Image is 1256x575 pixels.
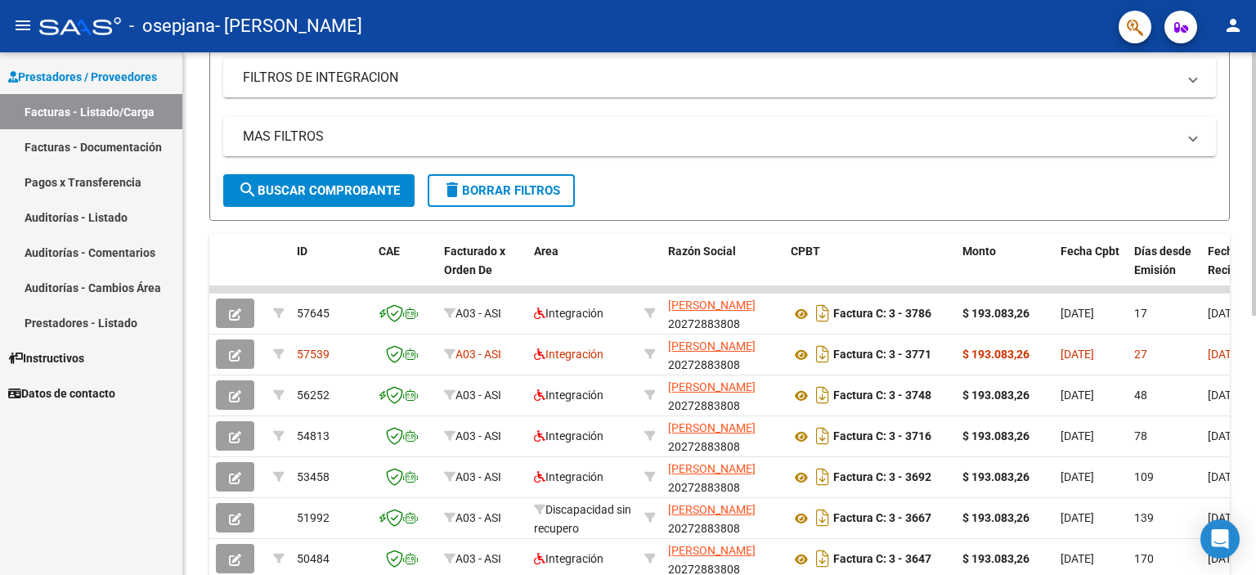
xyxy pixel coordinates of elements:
[1061,511,1094,524] span: [DATE]
[962,429,1029,442] strong: $ 193.083,26
[1061,552,1094,565] span: [DATE]
[223,58,1216,97] mat-expansion-panel-header: FILTROS DE INTEGRACION
[1134,552,1154,565] span: 170
[1208,307,1241,320] span: [DATE]
[812,464,833,490] i: Descargar documento
[962,470,1029,483] strong: $ 193.083,26
[1134,389,1147,402] span: 48
[833,512,931,525] strong: Factura C: 3 - 3667
[442,183,560,198] span: Borrar Filtros
[428,174,575,207] button: Borrar Filtros
[455,511,501,524] span: A03 - ASI
[8,68,157,86] span: Prestadores / Proveedores
[1200,519,1240,559] div: Open Intercom Messenger
[668,299,756,312] span: [PERSON_NAME]
[1208,511,1241,524] span: [DATE]
[833,430,931,443] strong: Factura C: 3 - 3716
[1061,470,1094,483] span: [DATE]
[1134,245,1191,276] span: Días desde Emisión
[290,234,372,306] datatable-header-cell: ID
[668,245,736,258] span: Razón Social
[1223,16,1243,35] mat-icon: person
[372,234,437,306] datatable-header-cell: CAE
[812,546,833,572] i: Descargar documento
[455,348,501,361] span: A03 - ASI
[1208,389,1241,402] span: [DATE]
[668,503,756,516] span: [PERSON_NAME]
[1208,245,1254,276] span: Fecha Recibido
[1208,470,1241,483] span: [DATE]
[962,307,1029,320] strong: $ 193.083,26
[437,234,527,306] datatable-header-cell: Facturado x Orden De
[1054,234,1128,306] datatable-header-cell: Fecha Cpbt
[297,552,330,565] span: 50484
[534,307,603,320] span: Integración
[8,349,84,367] span: Instructivos
[791,245,820,258] span: CPBT
[534,552,603,565] span: Integración
[534,503,631,535] span: Discapacidad sin recupero
[833,348,931,362] strong: Factura C: 3 - 3771
[534,245,558,258] span: Area
[962,348,1029,361] strong: $ 193.083,26
[297,348,330,361] span: 57539
[223,174,415,207] button: Buscar Comprobante
[668,544,756,557] span: [PERSON_NAME]
[8,384,115,402] span: Datos de contacto
[1061,389,1094,402] span: [DATE]
[668,462,756,475] span: [PERSON_NAME]
[455,307,501,320] span: A03 - ASI
[812,382,833,408] i: Descargar documento
[297,511,330,524] span: 51992
[812,341,833,367] i: Descargar documento
[1134,429,1147,442] span: 78
[833,389,931,402] strong: Factura C: 3 - 3748
[297,429,330,442] span: 54813
[129,8,215,44] span: - osepjana
[1134,307,1147,320] span: 17
[297,245,307,258] span: ID
[962,389,1029,402] strong: $ 193.083,26
[668,460,778,494] div: 20272883808
[215,8,362,44] span: - [PERSON_NAME]
[243,128,1177,146] mat-panel-title: MAS FILTROS
[962,245,996,258] span: Monto
[668,501,778,535] div: 20272883808
[784,234,956,306] datatable-header-cell: CPBT
[297,307,330,320] span: 57645
[534,470,603,483] span: Integración
[1134,511,1154,524] span: 139
[668,339,756,353] span: [PERSON_NAME]
[668,421,756,434] span: [PERSON_NAME]
[442,180,462,200] mat-icon: delete
[534,348,603,361] span: Integración
[833,553,931,566] strong: Factura C: 3 - 3647
[1134,470,1154,483] span: 109
[962,552,1029,565] strong: $ 193.083,26
[1061,429,1094,442] span: [DATE]
[238,183,400,198] span: Buscar Comprobante
[534,389,603,402] span: Integración
[243,69,1177,87] mat-panel-title: FILTROS DE INTEGRACION
[534,429,603,442] span: Integración
[812,505,833,531] i: Descargar documento
[297,470,330,483] span: 53458
[1208,429,1241,442] span: [DATE]
[444,245,505,276] span: Facturado x Orden De
[812,300,833,326] i: Descargar documento
[455,389,501,402] span: A03 - ASI
[297,389,330,402] span: 56252
[223,117,1216,156] mat-expansion-panel-header: MAS FILTROS
[13,16,33,35] mat-icon: menu
[455,429,501,442] span: A03 - ASI
[379,245,400,258] span: CAE
[1134,348,1147,361] span: 27
[668,380,756,393] span: [PERSON_NAME]
[812,423,833,449] i: Descargar documento
[668,296,778,330] div: 20272883808
[833,471,931,484] strong: Factura C: 3 - 3692
[1061,245,1119,258] span: Fecha Cpbt
[1061,348,1094,361] span: [DATE]
[1061,307,1094,320] span: [DATE]
[668,378,778,412] div: 20272883808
